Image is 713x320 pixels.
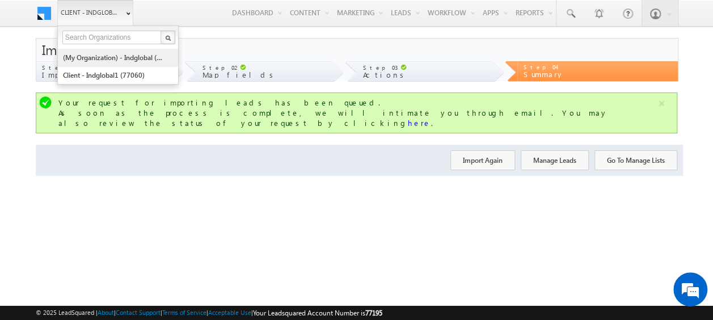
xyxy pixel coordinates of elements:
span: Client - indglobal2 (77195) [61,7,120,18]
span: Summary [523,69,564,79]
img: d_60004797649_company_0_60004797649 [19,60,48,74]
a: Terms of Service [162,309,206,316]
span: 77195 [365,309,382,317]
span: Step 02 [202,64,237,71]
a: here [408,118,431,128]
span: Step 01 [42,64,75,71]
img: Search [165,35,171,41]
a: Acceptable Use [208,309,251,316]
span: Map fields [202,70,277,79]
a: Client - indglobal1 (77060) [62,66,166,84]
button: Manage Leads [521,150,589,170]
span: Step 03 [363,64,398,71]
a: (My Organization) - indglobal (48060) [62,49,166,66]
span: Actions [363,70,408,79]
em: Start Chat [154,245,206,260]
div: Import Leads [36,39,678,61]
a: About [98,309,114,316]
span: Step 04 [523,64,559,70]
div: Minimize live chat window [186,6,213,33]
a: Contact Support [116,309,161,316]
span: © 2025 LeadSquared | | | | | [36,308,382,318]
input: Search Organizations [62,31,162,44]
button: Import Again [450,150,515,170]
span: Import CSV File [42,70,141,79]
span: Your Leadsquared Account Number is [253,309,382,317]
button: Go To Manage Lists [594,150,677,170]
div: Your request for importing leads has been queued. As soon as the process is complete, we will int... [58,98,657,128]
textarea: Type your message and hit 'Enter' [15,105,207,236]
div: Chat with us now [59,60,191,74]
